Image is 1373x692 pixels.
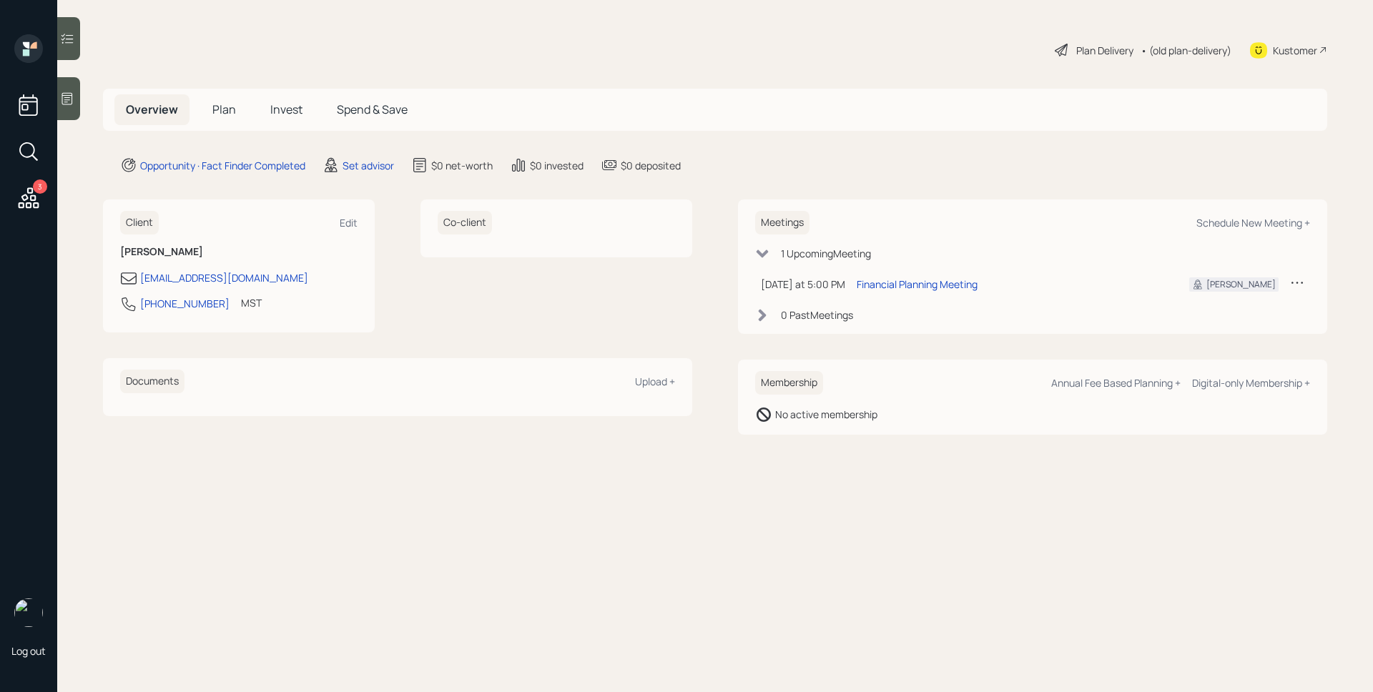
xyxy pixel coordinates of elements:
div: [PHONE_NUMBER] [140,296,230,311]
div: [EMAIL_ADDRESS][DOMAIN_NAME] [140,270,308,285]
h6: Membership [755,371,823,395]
div: MST [241,295,262,310]
div: $0 deposited [621,158,681,173]
h6: Co-client [438,211,492,234]
div: Edit [340,216,358,229]
h6: [PERSON_NAME] [120,246,358,258]
div: Annual Fee Based Planning + [1051,376,1181,390]
div: 1 Upcoming Meeting [781,246,871,261]
div: Log out [11,644,46,658]
div: $0 invested [530,158,584,173]
div: Opportunity · Fact Finder Completed [140,158,305,173]
div: No active membership [775,407,877,422]
h6: Documents [120,370,184,393]
h6: Meetings [755,211,809,234]
div: • (old plan-delivery) [1141,43,1231,58]
h6: Client [120,211,159,234]
div: Kustomer [1273,43,1317,58]
div: [DATE] at 5:00 PM [761,277,845,292]
span: Overview [126,102,178,117]
div: Schedule New Meeting + [1196,216,1310,229]
div: 3 [33,179,47,194]
span: Spend & Save [337,102,408,117]
div: [PERSON_NAME] [1206,278,1276,291]
img: james-distasi-headshot.png [14,598,43,627]
div: 0 Past Meeting s [781,307,853,322]
div: Financial Planning Meeting [857,277,978,292]
div: Digital-only Membership + [1192,376,1310,390]
span: Plan [212,102,236,117]
div: $0 net-worth [431,158,493,173]
div: Plan Delivery [1076,43,1133,58]
div: Set advisor [343,158,394,173]
div: Upload + [635,375,675,388]
span: Invest [270,102,302,117]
